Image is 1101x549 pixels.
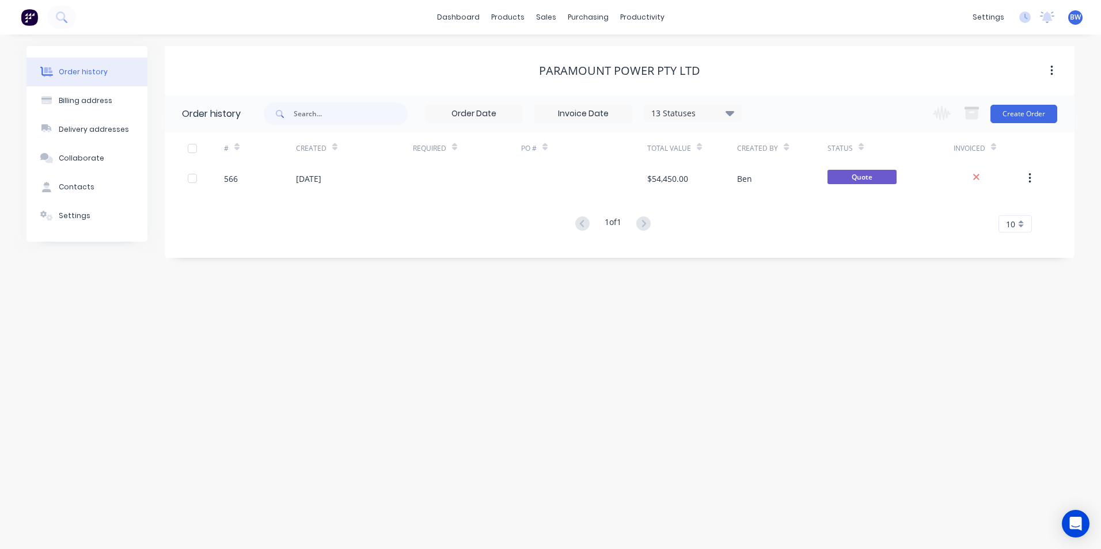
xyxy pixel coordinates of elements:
[647,173,688,185] div: $54,450.00
[413,143,446,154] div: Required
[967,9,1010,26] div: settings
[296,132,413,164] div: Created
[59,124,129,135] div: Delivery addresses
[26,115,147,144] button: Delivery addresses
[59,67,108,77] div: Order history
[26,173,147,201] button: Contacts
[562,9,614,26] div: purchasing
[59,96,112,106] div: Billing address
[26,58,147,86] button: Order history
[535,105,632,123] input: Invoice Date
[827,143,853,154] div: Status
[21,9,38,26] img: Factory
[1006,218,1015,230] span: 10
[224,143,229,154] div: #
[954,143,985,154] div: Invoiced
[59,211,90,221] div: Settings
[26,201,147,230] button: Settings
[530,9,562,26] div: sales
[182,107,241,121] div: Order history
[59,182,94,192] div: Contacts
[296,143,326,154] div: Created
[605,216,621,232] div: 1 of 1
[954,132,1026,164] div: Invoiced
[426,105,522,123] input: Order Date
[224,132,296,164] div: #
[26,86,147,115] button: Billing address
[431,9,485,26] a: dashboard
[737,132,827,164] div: Created By
[521,143,537,154] div: PO #
[224,173,238,185] div: 566
[294,102,408,125] input: Search...
[644,107,741,120] div: 13 Statuses
[539,64,700,78] div: Paramount Power Pty Ltd
[1062,510,1089,537] div: Open Intercom Messenger
[26,144,147,173] button: Collaborate
[485,9,530,26] div: products
[647,132,737,164] div: Total Value
[827,170,897,184] span: Quote
[614,9,670,26] div: productivity
[59,153,104,163] div: Collaborate
[737,143,778,154] div: Created By
[296,173,321,185] div: [DATE]
[827,132,954,164] div: Status
[647,143,691,154] div: Total Value
[521,132,647,164] div: PO #
[413,132,521,164] div: Required
[737,173,752,185] div: Ben
[1070,12,1081,22] span: BW
[990,105,1057,123] button: Create Order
